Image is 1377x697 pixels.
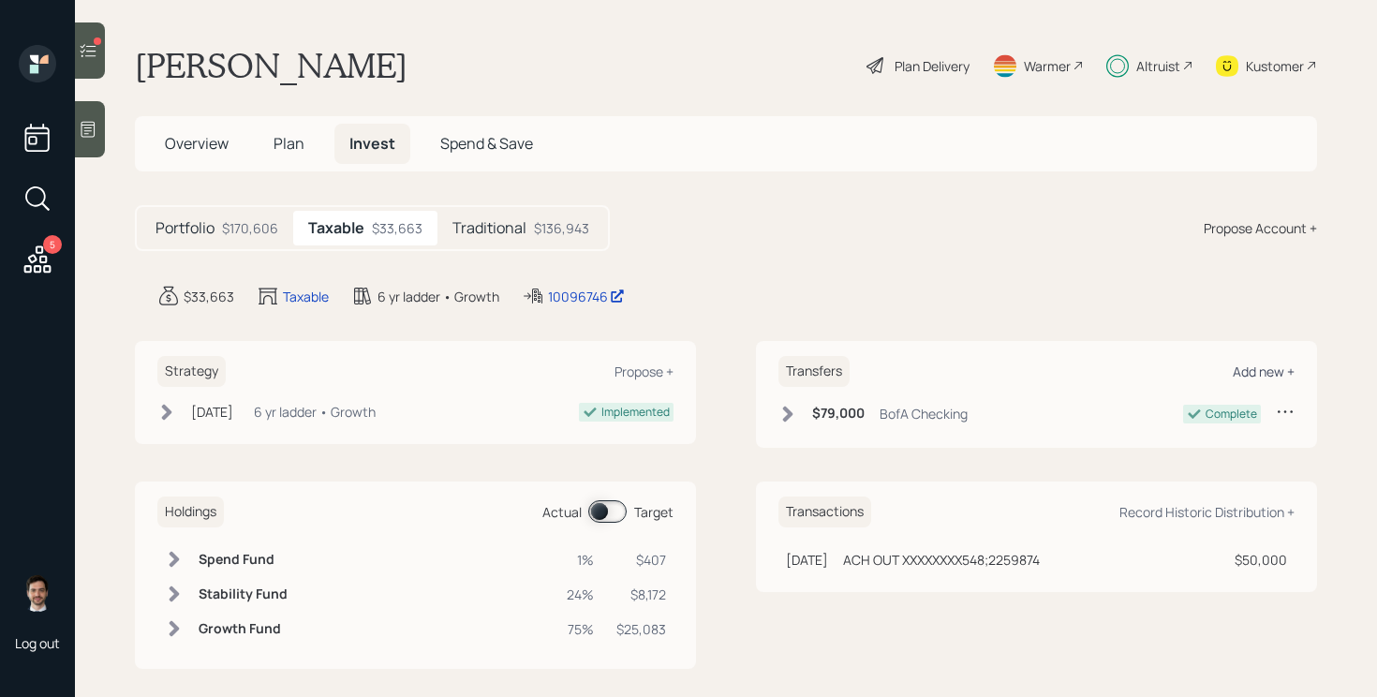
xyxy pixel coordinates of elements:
[1136,56,1180,76] div: Altruist
[786,550,828,570] div: [DATE]
[283,287,329,306] div: Taxable
[191,402,233,422] div: [DATE]
[135,45,407,86] h1: [PERSON_NAME]
[567,619,594,639] div: 75%
[1204,218,1317,238] div: Propose Account +
[812,406,865,422] h6: $79,000
[778,356,850,387] h6: Transfers
[1246,56,1304,76] div: Kustomer
[440,133,533,154] span: Spend & Save
[155,219,215,237] h5: Portfolio
[616,619,666,639] div: $25,083
[778,497,871,527] h6: Transactions
[222,218,278,238] div: $170,606
[601,404,670,421] div: Implemented
[184,287,234,306] div: $33,663
[616,585,666,604] div: $8,172
[1206,406,1257,423] div: Complete
[1024,56,1071,76] div: Warmer
[843,550,1040,570] div: ACH OUT XXXXXXXX548;2259874
[199,621,288,637] h6: Growth Fund
[15,634,60,652] div: Log out
[378,287,499,306] div: 6 yr ladder • Growth
[274,133,304,154] span: Plan
[548,287,625,306] div: 10096746
[1235,550,1287,570] div: $50,000
[895,56,970,76] div: Plan Delivery
[157,497,224,527] h6: Holdings
[199,552,288,568] h6: Spend Fund
[542,502,582,522] div: Actual
[308,219,364,237] h5: Taxable
[1119,503,1295,521] div: Record Historic Distribution +
[349,133,395,154] span: Invest
[614,363,674,380] div: Propose +
[165,133,229,154] span: Overview
[199,586,288,602] h6: Stability Fund
[880,404,968,423] div: BofA Checking
[616,550,666,570] div: $407
[19,574,56,612] img: jonah-coleman-headshot.png
[634,502,674,522] div: Target
[157,356,226,387] h6: Strategy
[254,402,376,422] div: 6 yr ladder • Growth
[567,550,594,570] div: 1%
[372,218,422,238] div: $33,663
[567,585,594,604] div: 24%
[534,218,589,238] div: $136,943
[452,219,526,237] h5: Traditional
[43,235,62,254] div: 5
[1233,363,1295,380] div: Add new +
